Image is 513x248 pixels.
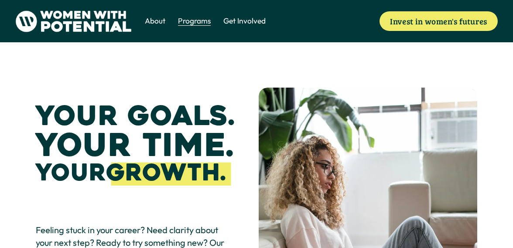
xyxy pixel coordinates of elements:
span: Programs [178,16,211,26]
span: Get Involved [223,16,266,26]
h1: Your Goals. [36,103,235,130]
a: folder dropdown [223,15,266,27]
a: Invest in women's futures [380,11,497,31]
h1: Your Time. [36,130,234,161]
span: About [145,16,165,26]
span: Growth [106,158,220,187]
h1: Your . [36,161,226,184]
img: Women With Potential [15,10,132,32]
a: folder dropdown [178,15,211,27]
a: folder dropdown [145,15,165,27]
